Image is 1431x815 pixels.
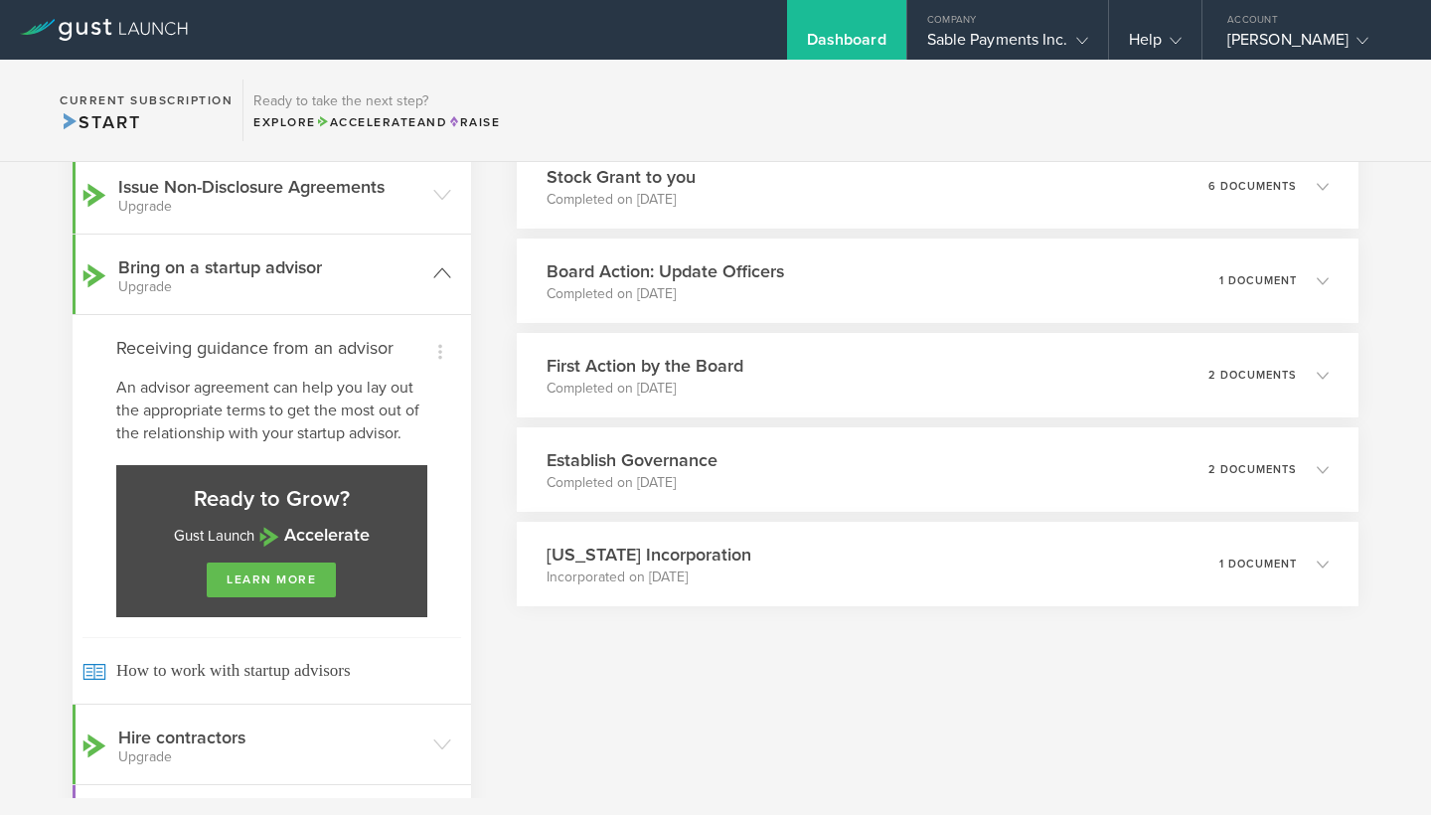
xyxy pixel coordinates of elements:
a: learn more [207,563,336,597]
h3: First Action by the Board [547,353,743,379]
div: Explore [253,113,500,131]
p: 1 document [1219,559,1297,570]
h4: Receiving guidance from an advisor [116,335,427,361]
h3: Establish Governance [547,447,717,473]
p: Completed on [DATE] [547,284,784,304]
div: Help [1129,30,1182,60]
small: Upgrade [118,750,423,764]
h3: [US_STATE] Incorporation [547,542,751,568]
p: Completed on [DATE] [547,190,696,210]
p: 6 documents [1208,181,1297,192]
p: 2 documents [1208,464,1297,475]
span: and [316,115,448,129]
h3: Ready to Grow? [136,485,407,514]
h3: Ready to take the next step? [253,94,500,108]
h3: Board Action: Update Officers [547,258,784,284]
p: Completed on [DATE] [547,379,743,399]
span: Accelerate [316,115,417,129]
div: Sable Payments Inc. [927,30,1088,60]
p: 2 documents [1208,370,1297,381]
p: Incorporated on [DATE] [547,568,751,587]
div: [PERSON_NAME] [1227,30,1396,60]
h2: Current Subscription [60,94,233,106]
h3: Stock Grant to you [547,164,696,190]
p: An advisor agreement can help you lay out the appropriate terms to get the most out of the relati... [116,377,427,445]
small: Upgrade [118,200,423,214]
div: Ready to take the next step?ExploreAccelerateandRaise [242,80,510,141]
span: Raise [447,115,500,129]
h3: Bring on a startup advisor [118,254,423,294]
span: Start [60,111,140,133]
div: Dashboard [807,30,886,60]
h3: Issue Non-Disclosure Agreements [118,174,423,214]
span: How to work with startup advisors [82,637,461,704]
p: Gust Launch [136,524,407,548]
p: 1 document [1219,275,1297,286]
strong: Accelerate [284,524,370,546]
small: Upgrade [118,280,423,294]
a: How to work with startup advisors [73,637,471,704]
h3: Hire contractors [118,725,423,764]
p: Completed on [DATE] [547,473,717,493]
